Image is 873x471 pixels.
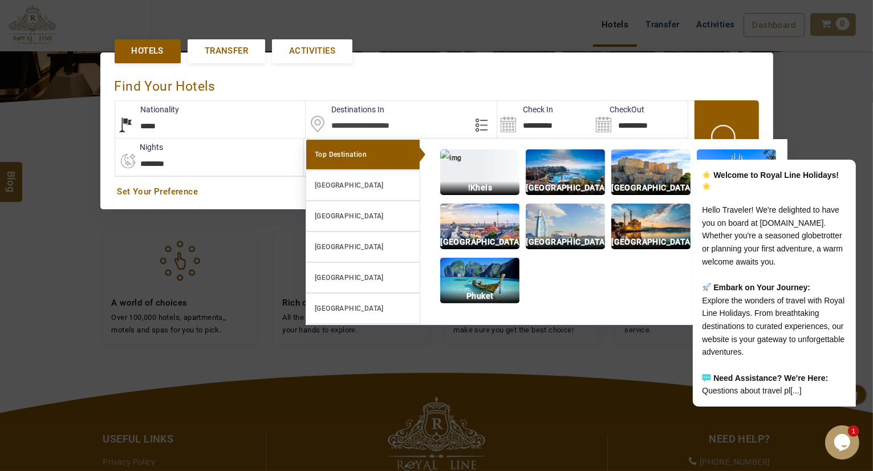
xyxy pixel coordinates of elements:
[306,139,420,170] a: Top Destination
[592,101,688,138] input: Search
[188,39,265,63] a: Transfer
[825,425,862,460] iframe: chat widget
[526,204,605,249] img: img
[115,39,181,63] a: Hotels
[315,181,384,189] b: [GEOGRAPHIC_DATA]
[115,67,759,100] div: Find Your Hotels
[315,151,367,159] b: Top Destination
[440,149,519,195] img: img
[497,104,553,115] label: Check In
[306,104,384,115] label: Destinations In
[205,45,248,57] span: Transfer
[611,235,691,249] p: [GEOGRAPHIC_DATA]
[306,262,420,293] a: [GEOGRAPHIC_DATA]
[306,232,420,262] a: [GEOGRAPHIC_DATA]
[315,304,384,312] b: [GEOGRAPHIC_DATA]
[306,293,420,324] a: [GEOGRAPHIC_DATA]
[315,274,384,282] b: [GEOGRAPHIC_DATA]
[115,104,180,115] label: Nationality
[440,235,519,249] p: [GEOGRAPHIC_DATA]
[497,101,592,138] input: Search
[611,204,691,249] img: img
[526,235,605,249] p: [GEOGRAPHIC_DATA]
[440,204,519,249] img: img
[611,181,691,194] p: [GEOGRAPHIC_DATA]
[315,243,384,251] b: [GEOGRAPHIC_DATA]
[115,141,164,153] label: nights
[526,181,605,194] p: [GEOGRAPHIC_DATA]
[272,39,352,63] a: Activities
[306,201,420,232] a: [GEOGRAPHIC_DATA]
[315,212,384,220] b: [GEOGRAPHIC_DATA]
[306,170,420,201] a: [GEOGRAPHIC_DATA]
[656,44,862,420] iframe: chat widget
[304,141,355,153] label: Rooms
[289,45,335,57] span: Activities
[440,290,519,303] p: Phuket
[592,104,644,115] label: CheckOut
[440,258,519,303] img: img
[440,181,519,194] p: !Kheis
[526,149,605,195] img: img
[117,186,756,198] a: Set Your Preference
[132,45,164,57] span: Hotels
[611,149,691,195] img: img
